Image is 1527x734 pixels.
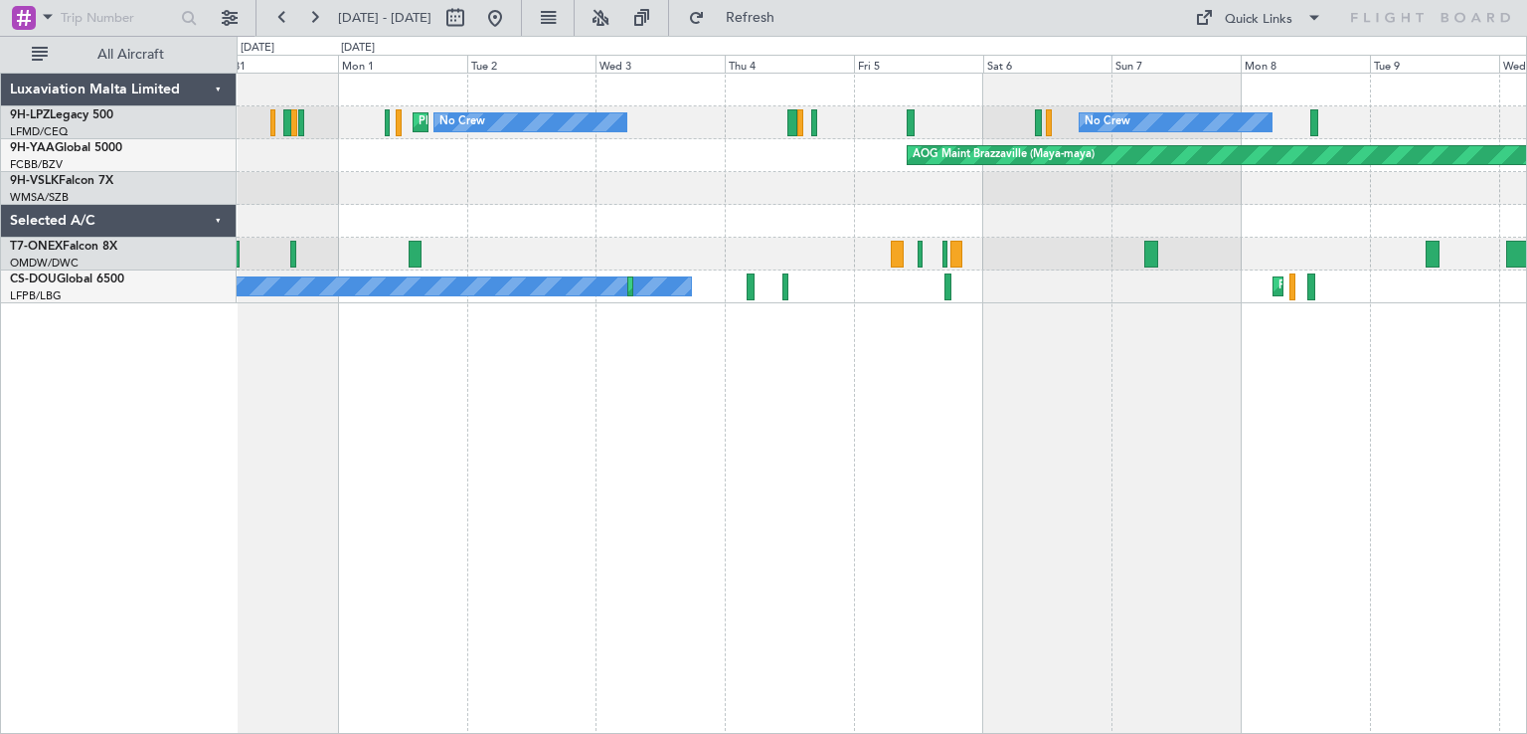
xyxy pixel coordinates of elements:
[1111,55,1241,73] div: Sun 7
[10,124,68,139] a: LFMD/CEQ
[241,40,274,57] div: [DATE]
[679,2,798,34] button: Refresh
[709,11,792,25] span: Refresh
[1225,10,1292,30] div: Quick Links
[10,109,113,121] a: 9H-LPZLegacy 500
[341,40,375,57] div: [DATE]
[10,190,69,205] a: WMSA/SZB
[10,274,57,285] span: CS-DOU
[10,157,63,172] a: FCBB/BZV
[338,55,467,73] div: Mon 1
[61,3,175,33] input: Trip Number
[10,274,124,285] a: CS-DOUGlobal 6500
[983,55,1112,73] div: Sat 6
[10,256,79,271] a: OMDW/DWC
[10,142,55,154] span: 9H-YAA
[10,241,63,253] span: T7-ONEX
[439,107,485,137] div: No Crew
[1085,107,1130,137] div: No Crew
[854,55,983,73] div: Fri 5
[209,55,338,73] div: Sun 31
[913,140,1095,170] div: AOG Maint Brazzaville (Maya-maya)
[1185,2,1332,34] button: Quick Links
[10,288,62,303] a: LFPB/LBG
[338,9,431,27] span: [DATE] - [DATE]
[10,175,113,187] a: 9H-VSLKFalcon 7X
[10,142,122,154] a: 9H-YAAGlobal 5000
[1370,55,1499,73] div: Tue 9
[595,55,725,73] div: Wed 3
[10,175,59,187] span: 9H-VSLK
[10,241,117,253] a: T7-ONEXFalcon 8X
[22,39,216,71] button: All Aircraft
[467,55,596,73] div: Tue 2
[419,107,640,137] div: Planned Maint Nice ([GEOGRAPHIC_DATA])
[52,48,210,62] span: All Aircraft
[1241,55,1370,73] div: Mon 8
[10,109,50,121] span: 9H-LPZ
[725,55,854,73] div: Thu 4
